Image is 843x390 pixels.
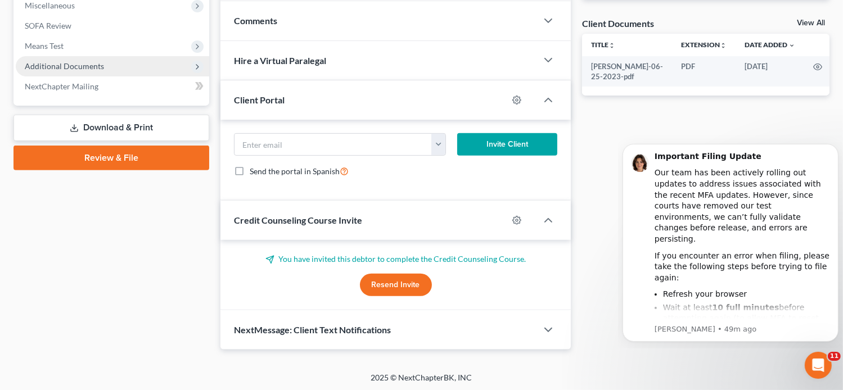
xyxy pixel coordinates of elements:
span: Hire a Virtual Paralegal [234,55,326,66]
button: Resend Invite [360,274,432,296]
span: 11 [828,352,841,361]
span: NextChapter Mailing [25,81,98,91]
span: SOFA Review [25,21,71,30]
td: [DATE] [736,56,804,87]
a: Download & Print [13,115,209,141]
a: Extensionunfold_more [681,40,727,49]
i: unfold_more [608,42,615,49]
p: You have invited this debtor to complete the Credit Counseling Course. [234,253,558,265]
span: NextMessage: Client Text Notifications [234,324,391,335]
a: View All [797,19,825,27]
input: Enter email [235,134,432,155]
a: Date Added expand_more [745,40,795,49]
span: Miscellaneous [25,1,75,10]
a: NextChapter Mailing [16,76,209,97]
i: expand_more [788,42,795,49]
div: Client Documents [582,17,654,29]
span: Additional Documents [25,61,104,71]
span: Send the portal in Spanish [250,166,340,176]
span: Client Portal [234,94,285,105]
iframe: Intercom notifications message [618,134,843,348]
a: Titleunfold_more [591,40,615,49]
a: Review & File [13,146,209,170]
td: [PERSON_NAME]-06-25-2023-pdf [582,56,672,87]
span: Comments [234,15,277,26]
td: PDF [672,56,736,87]
span: Credit Counseling Course Invite [234,215,362,225]
iframe: Intercom live chat [805,352,832,379]
span: Means Test [25,41,64,51]
a: SOFA Review [16,16,209,36]
button: Invite Client [457,133,558,156]
i: unfold_more [720,42,727,49]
